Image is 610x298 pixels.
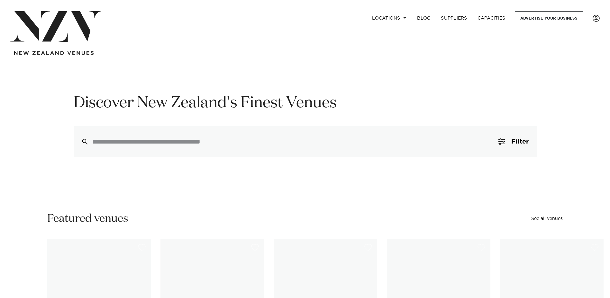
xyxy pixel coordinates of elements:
[515,11,583,25] a: Advertise your business
[412,11,436,25] a: BLOG
[10,11,101,42] img: nzv-logo.png
[367,11,412,25] a: Locations
[436,11,472,25] a: SUPPLIERS
[74,93,537,113] h1: Discover New Zealand's Finest Venues
[14,51,94,55] img: new-zealand-venues-text.png
[491,126,536,157] button: Filter
[472,11,511,25] a: Capacities
[511,138,529,145] span: Filter
[47,212,128,226] h2: Featured venues
[531,216,563,221] a: See all venues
